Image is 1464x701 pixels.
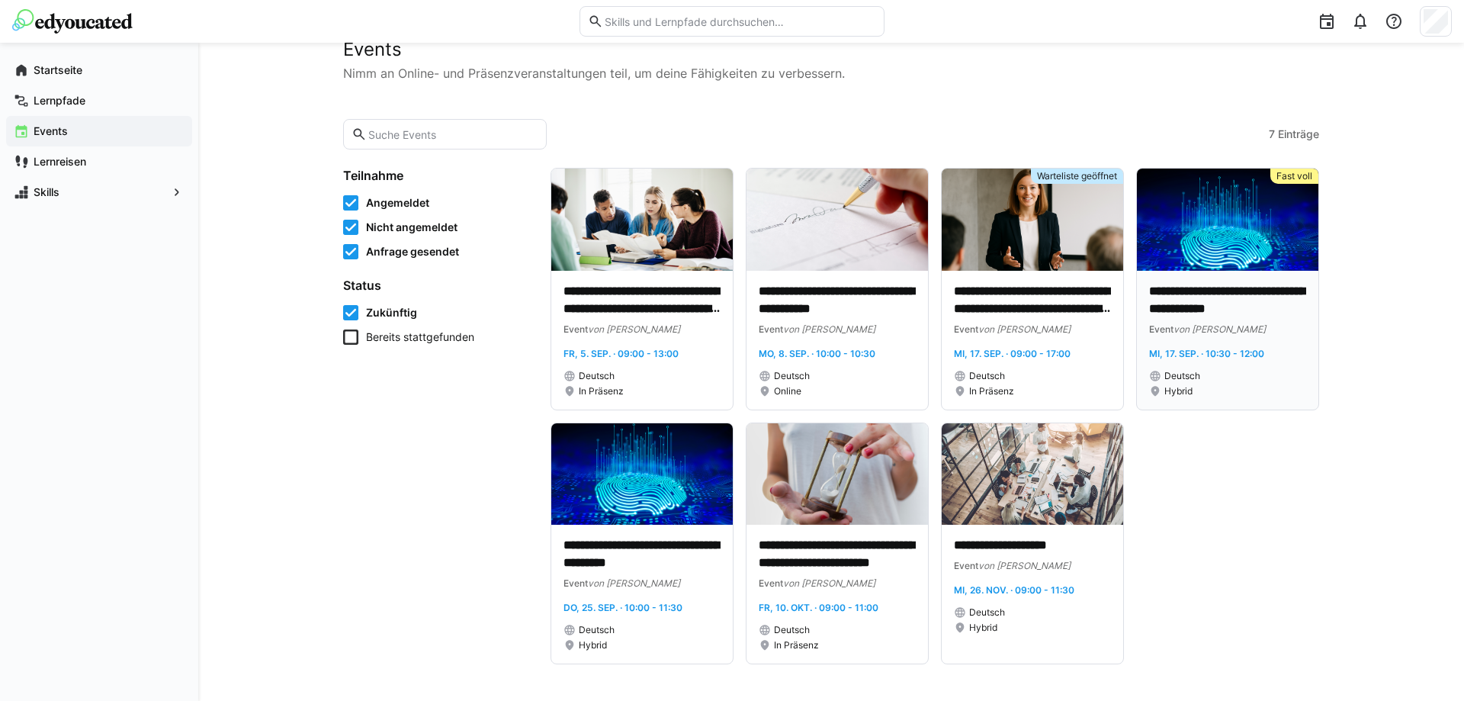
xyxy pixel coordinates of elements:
[579,385,624,397] span: In Präsenz
[563,577,588,589] span: Event
[551,423,733,526] img: image
[942,169,1123,271] img: image
[759,602,878,613] span: Fr, 10. Okt. · 09:00 - 11:00
[366,330,474,345] span: Bereits stattgefunden
[1037,170,1117,182] span: Warteliste geöffnet
[1137,169,1318,271] img: image
[774,370,810,382] span: Deutsch
[588,577,680,589] span: von [PERSON_NAME]
[1149,348,1264,359] span: Mi, 17. Sep. · 10:30 - 12:00
[746,423,928,526] img: image
[1164,385,1193,397] span: Hybrid
[551,169,733,271] img: image
[759,348,875,359] span: Mo, 8. Sep. · 10:00 - 10:30
[367,127,538,141] input: Suche Events
[1173,323,1266,335] span: von [PERSON_NAME]
[746,169,928,271] img: image
[783,323,875,335] span: von [PERSON_NAME]
[969,606,1005,619] span: Deutsch
[343,38,1319,61] h2: Events
[954,560,978,571] span: Event
[1269,127,1275,142] span: 7
[366,244,459,259] span: Anfrage gesendet
[954,584,1074,596] span: Mi, 26. Nov. · 09:00 - 11:30
[1276,170,1312,182] span: Fast voll
[579,624,615,636] span: Deutsch
[343,168,532,183] h4: Teilnahme
[969,370,1005,382] span: Deutsch
[969,385,1014,397] span: In Präsenz
[759,323,783,335] span: Event
[579,370,615,382] span: Deutsch
[1149,323,1173,335] span: Event
[1164,370,1200,382] span: Deutsch
[774,624,810,636] span: Deutsch
[774,639,819,651] span: In Präsenz
[969,622,997,634] span: Hybrid
[774,385,801,397] span: Online
[1278,127,1319,142] span: Einträge
[783,577,875,589] span: von [PERSON_NAME]
[603,14,876,28] input: Skills und Lernpfade durchsuchen…
[579,639,607,651] span: Hybrid
[366,220,457,235] span: Nicht angemeldet
[978,560,1071,571] span: von [PERSON_NAME]
[954,348,1071,359] span: Mi, 17. Sep. · 09:00 - 17:00
[366,195,429,211] span: Angemeldet
[563,323,588,335] span: Event
[954,323,978,335] span: Event
[942,423,1123,526] img: image
[366,305,417,320] span: Zukünftig
[343,278,532,293] h4: Status
[978,323,1071,335] span: von [PERSON_NAME]
[759,577,783,589] span: Event
[563,602,682,613] span: Do, 25. Sep. · 10:00 - 11:30
[343,64,1319,82] p: Nimm an Online- und Präsenzveranstaltungen teil, um deine Fähigkeiten zu verbessern.
[588,323,680,335] span: von [PERSON_NAME]
[563,348,679,359] span: Fr, 5. Sep. · 09:00 - 13:00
